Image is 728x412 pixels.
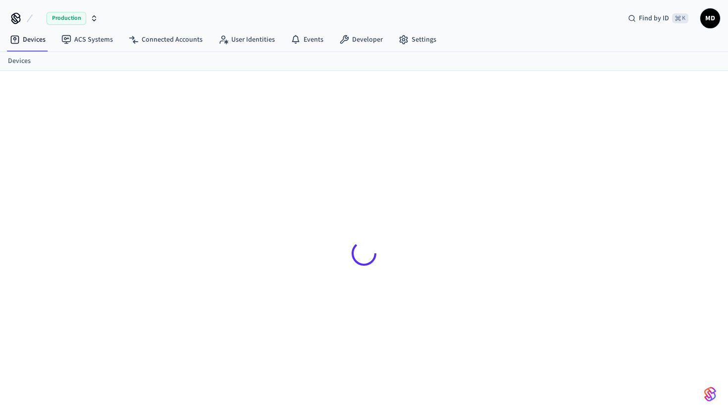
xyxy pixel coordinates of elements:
span: Production [47,12,86,25]
a: Connected Accounts [121,31,210,49]
img: SeamLogoGradient.69752ec5.svg [704,386,716,402]
a: ACS Systems [53,31,121,49]
a: Devices [2,31,53,49]
a: Developer [331,31,391,49]
a: Events [283,31,331,49]
span: Find by ID [639,13,669,23]
span: ⌘ K [672,13,688,23]
a: Settings [391,31,444,49]
div: Find by ID⌘ K [620,9,696,27]
button: MD [700,8,720,28]
a: User Identities [210,31,283,49]
a: Devices [8,56,31,66]
span: MD [701,9,719,27]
